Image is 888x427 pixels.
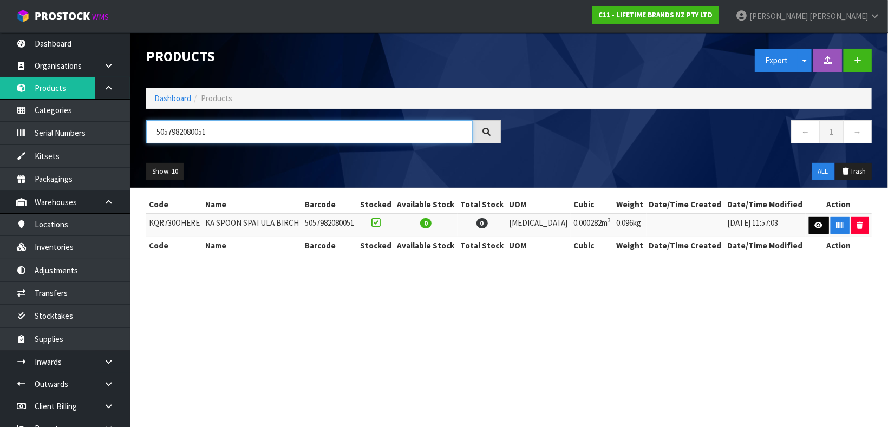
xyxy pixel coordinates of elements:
[613,237,646,254] th: Weight
[608,216,611,224] sup: 3
[35,9,90,23] span: ProStock
[506,237,571,254] th: UOM
[16,9,30,23] img: cube-alt.png
[476,218,488,228] span: 0
[146,163,184,180] button: Show: 10
[394,237,458,254] th: Available Stock
[203,196,303,213] th: Name
[809,11,868,21] span: [PERSON_NAME]
[724,214,806,237] td: [DATE] 11:57:03
[819,120,844,143] a: 1
[571,214,613,237] td: 0.000282m
[724,196,806,213] th: Date/Time Modified
[146,196,203,213] th: Code
[506,196,571,213] th: UOM
[458,237,506,254] th: Total Stock
[92,12,109,22] small: WMS
[458,196,506,213] th: Total Stock
[517,120,872,147] nav: Page navigation
[420,218,432,228] span: 0
[613,214,646,237] td: 0.096kg
[835,163,872,180] button: Trash
[755,49,798,72] button: Export
[357,237,394,254] th: Stocked
[154,93,191,103] a: Dashboard
[571,196,613,213] th: Cubic
[146,49,501,64] h1: Products
[647,196,725,213] th: Date/Time Created
[571,237,613,254] th: Cubic
[146,120,473,143] input: Search products
[506,214,571,237] td: [MEDICAL_DATA]
[843,120,872,143] a: →
[806,237,872,254] th: Action
[806,196,872,213] th: Action
[647,237,725,254] th: Date/Time Created
[394,196,458,213] th: Available Stock
[201,93,232,103] span: Products
[598,10,713,19] strong: C11 - LIFETIME BRANDS NZ PTY LTD
[203,214,303,237] td: KA SPOON SPATULA BIRCH
[592,6,719,24] a: C11 - LIFETIME BRANDS NZ PTY LTD
[146,214,203,237] td: KQR730OHERE
[302,237,357,254] th: Barcode
[791,120,820,143] a: ←
[302,214,357,237] td: 5057982080051
[613,196,646,213] th: Weight
[203,237,303,254] th: Name
[357,196,394,213] th: Stocked
[812,163,834,180] button: ALL
[724,237,806,254] th: Date/Time Modified
[749,11,808,21] span: [PERSON_NAME]
[302,196,357,213] th: Barcode
[146,237,203,254] th: Code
